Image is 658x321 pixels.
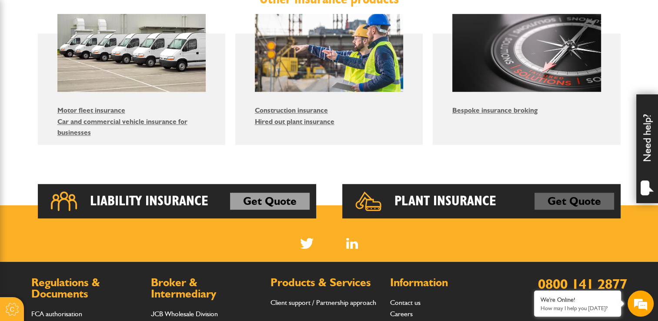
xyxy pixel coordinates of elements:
[255,117,334,126] a: Hired out plant insurance
[390,298,421,307] a: Contact us
[300,238,314,249] img: Twitter
[57,14,206,92] img: Motor fleet insurance
[57,106,125,114] a: Motor fleet insurance
[452,106,538,114] a: Bespoke insurance broking
[11,132,159,151] input: Enter your phone number
[143,4,164,25] div: Minimize live chat window
[151,310,218,318] a: JCB Wholesale Division
[57,117,187,137] a: Car and commercial vehicle insurance for businesses
[230,193,310,210] a: Get Quote
[11,106,159,125] input: Enter your email address
[118,252,158,264] em: Start Chat
[11,157,159,245] textarea: Type your message and hit 'Enter'
[255,106,328,114] a: Construction insurance
[31,310,82,318] a: FCA authorisation
[90,193,208,210] h2: Liability Insurance
[31,277,142,299] h2: Regulations & Documents
[15,48,37,60] img: d_20077148190_company_1631870298795_20077148190
[636,94,658,203] div: Need help?
[541,296,615,304] div: We're Online!
[346,238,358,249] img: Linked In
[534,193,614,210] a: Get Quote
[390,310,413,318] a: Careers
[255,14,404,92] img: Construction insurance
[390,277,501,288] h2: Information
[271,298,376,307] a: Client support / Partnership approach
[541,305,615,311] p: How may I help you today?
[45,49,146,60] div: Chat with us now
[394,193,496,210] h2: Plant Insurance
[11,80,159,100] input: Enter your last name
[151,277,262,299] h2: Broker & Intermediary
[271,277,381,288] h2: Products & Services
[346,238,358,249] a: LinkedIn
[452,14,601,92] img: Bespoke insurance broking
[538,275,627,292] a: 0800 141 2877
